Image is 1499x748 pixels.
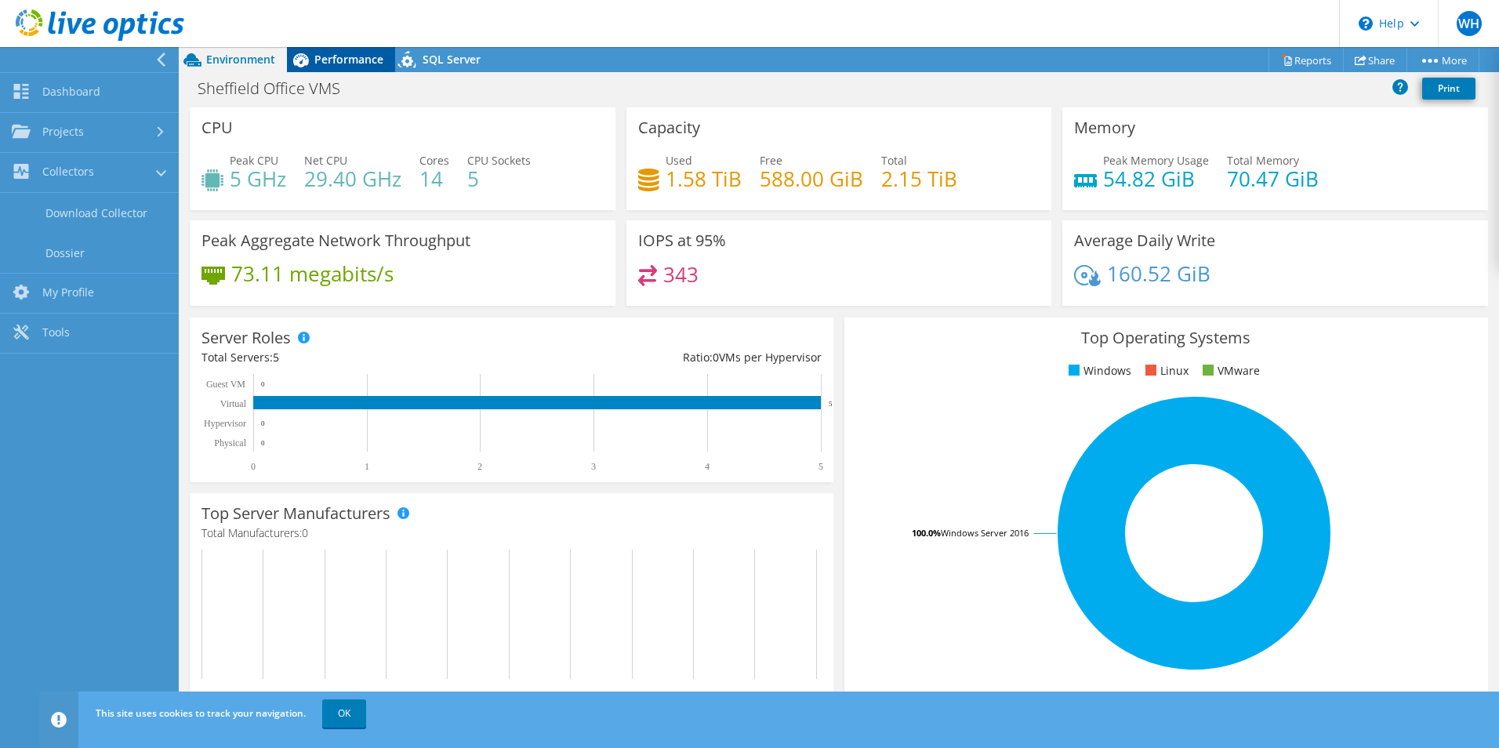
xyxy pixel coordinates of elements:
h4: 1.58 TiB [666,170,742,187]
span: Total [881,153,907,168]
li: Windows [1065,362,1131,379]
li: Linux [1141,362,1189,379]
h4: 29.40 GHz [304,170,401,187]
span: Peak Memory Usage [1103,153,1209,168]
h3: Server Roles [201,329,291,347]
text: Physical [214,438,246,448]
text: 0 [251,461,256,472]
span: CPU Sockets [467,153,531,168]
h4: 54.82 GiB [1103,170,1209,187]
text: 5 [818,461,823,472]
tspan: Windows Server 2016 [941,527,1029,539]
a: Print [1422,78,1475,100]
span: 0 [302,525,308,540]
div: Total Servers: [201,349,511,366]
text: 4 [705,461,710,472]
tspan: 100.0% [912,527,941,539]
div: Ratio: VMs per Hypervisor [511,349,821,366]
h4: 14 [419,170,449,187]
a: Share [1343,48,1407,72]
span: Cores [419,153,449,168]
h4: 70.47 GiB [1227,170,1319,187]
svg: \n [1359,16,1373,31]
span: Total Memory [1227,153,1299,168]
h4: 73.11 megabits/s [231,265,394,282]
text: 5 [829,400,833,408]
span: SQL Server [423,52,481,67]
span: This site uses cookies to track your navigation. [96,706,306,720]
h3: Top Operating Systems [856,329,1476,347]
text: 0 [261,380,265,388]
h3: Capacity [638,119,700,136]
h4: 160.52 GiB [1107,265,1210,282]
span: Net CPU [304,153,347,168]
text: 3 [591,461,596,472]
span: Free [760,153,782,168]
text: Hypervisor [204,418,246,429]
text: Virtual [220,398,247,409]
h4: 5 [467,170,531,187]
span: Used [666,153,692,168]
a: OK [322,699,366,728]
h4: 343 [663,266,699,283]
span: Performance [314,52,383,67]
a: More [1406,48,1479,72]
span: 5 [273,350,279,365]
h3: Average Daily Write [1074,232,1215,249]
h4: 588.00 GiB [760,170,863,187]
text: 0 [261,439,265,447]
text: Guest VM [206,379,245,390]
h3: IOPS at 95% [638,232,726,249]
span: WH [1457,11,1482,36]
span: Peak CPU [230,153,278,168]
h3: Memory [1074,119,1135,136]
h4: 2.15 TiB [881,170,957,187]
h4: Total Manufacturers: [201,525,822,542]
text: 2 [477,461,482,472]
span: Environment [206,52,275,67]
span: 0 [713,350,719,365]
h4: 5 GHz [230,170,286,187]
li: VMware [1199,362,1260,379]
h3: Peak Aggregate Network Throughput [201,232,470,249]
text: 1 [365,461,369,472]
a: Reports [1269,48,1344,72]
h3: CPU [201,119,233,136]
h1: Sheffield Office VMS [191,80,365,97]
h3: Top Server Manufacturers [201,505,390,522]
text: 0 [261,419,265,427]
